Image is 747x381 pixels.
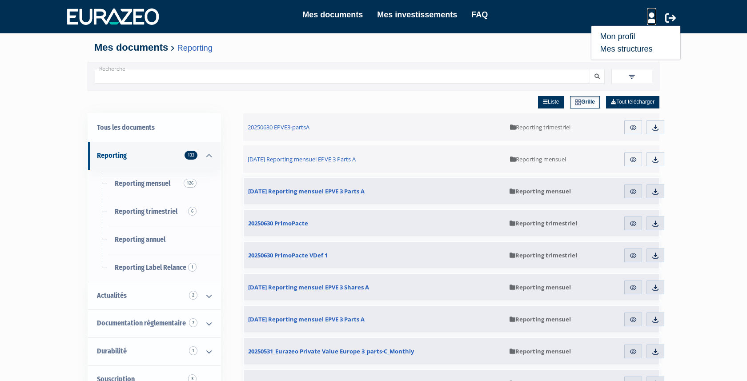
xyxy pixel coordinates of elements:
span: Reporting mensuel [510,187,571,195]
a: Tous les documents [88,114,221,142]
span: Reporting mensuel [510,155,566,163]
a: [DATE] Reporting mensuel EPVE 3 Parts A [244,306,505,333]
img: download.svg [651,348,659,356]
img: download.svg [651,124,659,132]
img: download.svg [651,156,659,164]
span: [DATE] Reporting mensuel EPVE 3 Parts A [248,187,365,195]
img: 1732889491-logotype_eurazeo_blanc_rvb.png [67,8,159,24]
span: Reporting [97,151,127,160]
img: grid.svg [575,99,581,105]
span: 133 [185,151,197,160]
img: eye.svg [629,188,637,196]
a: Reporting trimestriel6 [88,198,221,226]
span: 20250531_Eurazeo Private Value Europe 3_parts-C_Monthly [248,347,414,355]
img: download.svg [651,252,659,260]
a: Mon profil [600,30,671,43]
span: [DATE] Reporting mensuel EPVE 3 Parts A [248,155,356,163]
span: Reporting annuel [115,235,165,244]
img: eye.svg [629,284,637,292]
h4: Mes documents [94,42,653,53]
a: Mes structures [600,43,671,55]
img: eye.svg [629,124,637,132]
span: Reporting mensuel [510,283,571,291]
span: Reporting mensuel [510,347,571,355]
a: Reporting Label Relance1 [88,254,221,282]
a: Reporting [177,43,213,52]
a: 20250630 PrimoPacte VDef 1 [244,242,505,269]
span: Reporting mensuel [115,179,170,188]
span: Documentation règlementaire [97,319,186,327]
img: download.svg [651,316,659,324]
span: [DATE] Reporting mensuel EPVE 3 Parts A [248,315,365,323]
span: Reporting trimestriel [510,123,570,131]
a: [DATE] Reporting mensuel EPVE 3 Shares A [244,274,505,301]
span: Reporting trimestriel [510,219,577,227]
a: Grille [570,96,600,108]
a: Reporting mensuel126 [88,170,221,198]
span: 2 [189,291,197,300]
a: Actualités 2 [88,282,221,310]
img: eye.svg [629,348,637,356]
img: eye.svg [629,252,637,260]
a: Documentation règlementaire 7 [88,309,221,337]
span: [DATE] Reporting mensuel EPVE 3 Shares A [248,283,369,291]
span: Actualités [97,291,127,300]
a: Reporting annuel [88,226,221,254]
span: Reporting mensuel [510,315,571,323]
a: Mes documents [302,8,363,21]
a: Durabilité 1 [88,337,221,365]
span: 126 [184,179,197,188]
a: 20250630 EPVE3-partsA [243,113,506,141]
a: Reporting 133 [88,142,221,170]
img: filter.svg [628,73,636,81]
span: 6 [188,207,197,216]
span: Reporting trimestriel [115,207,177,216]
a: Tout télécharger [606,96,659,108]
img: eye.svg [629,316,637,324]
span: 1 [189,346,197,355]
a: Mes investissements [377,8,457,21]
span: 20250630 PrimoPacte [248,219,308,227]
a: [DATE] Reporting mensuel EPVE 3 Parts A [244,178,505,205]
span: 7 [189,318,197,327]
img: download.svg [651,220,659,228]
span: Durabilité [97,347,127,355]
input: Recherche [95,69,590,84]
a: FAQ [471,8,488,21]
a: [DATE] Reporting mensuel EPVE 3 Parts A [243,145,506,173]
span: 20250630 PrimoPacte VDef 1 [248,251,328,259]
img: eye.svg [629,156,637,164]
img: eye.svg [629,220,637,228]
span: 20250630 EPVE3-partsA [248,123,309,131]
a: 20250531_Eurazeo Private Value Europe 3_parts-C_Monthly [244,338,505,365]
span: Reporting Label Relance [115,263,186,272]
a: 20250630 PrimoPacte [244,210,505,237]
img: download.svg [651,284,659,292]
span: Reporting trimestriel [510,251,577,259]
span: 1 [188,263,197,272]
img: download.svg [651,188,659,196]
a: Liste [538,96,564,108]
